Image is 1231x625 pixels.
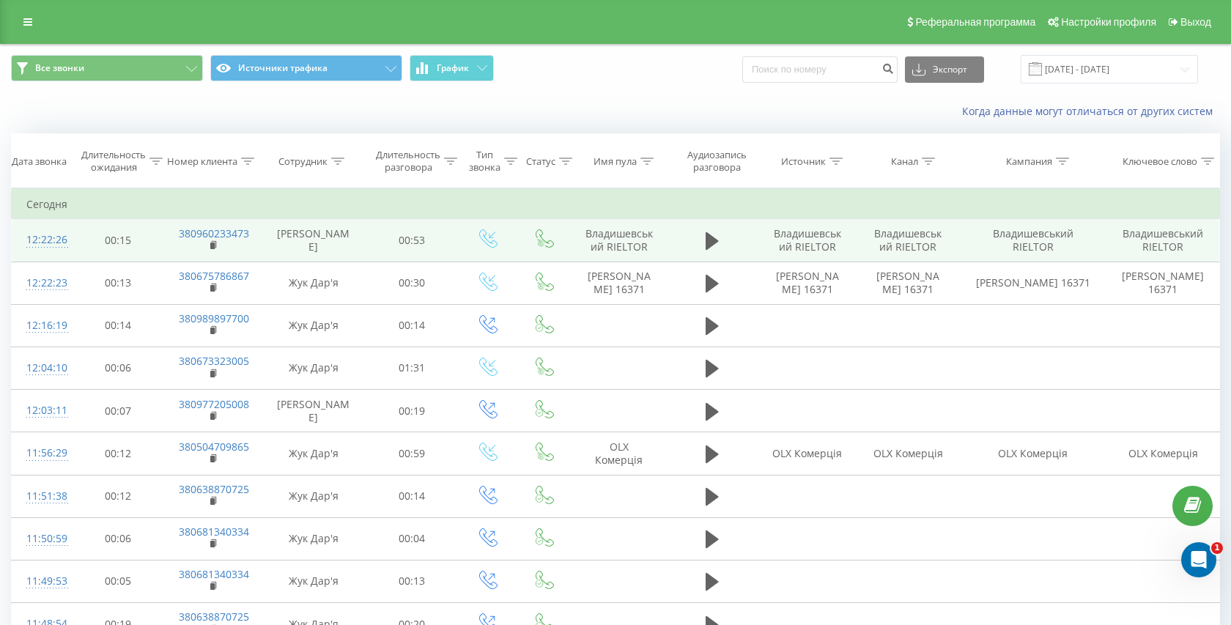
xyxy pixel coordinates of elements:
[81,149,146,174] div: Длительность ожидания
[71,390,164,432] td: 00:07
[891,155,918,168] div: Канал
[71,475,164,517] td: 00:12
[179,311,249,325] a: 380989897700
[12,190,1220,219] td: Сегодня
[179,482,249,496] a: 380638870725
[366,390,459,432] td: 00:19
[26,354,56,382] div: 12:04:10
[410,55,494,81] button: График
[757,262,857,304] td: [PERSON_NAME] 16371
[915,16,1035,28] span: Реферальная программа
[857,432,958,475] td: OLX Комерція
[366,432,459,475] td: 00:59
[526,155,555,168] div: Статус
[26,311,56,340] div: 12:16:19
[12,155,67,168] div: Дата звонка
[571,432,668,475] td: OLX Комерція
[366,219,459,262] td: 00:53
[26,525,56,553] div: 11:50:59
[366,262,459,304] td: 00:30
[469,149,500,174] div: Тип звонка
[1107,219,1219,262] td: Владишевський RIELTOR
[26,439,56,467] div: 11:56:29
[366,517,459,560] td: 00:04
[261,304,365,347] td: Жук Дар'я
[26,482,56,511] div: 11:51:38
[958,432,1108,475] td: OLX Комерція
[71,304,164,347] td: 00:14
[742,56,898,83] input: Поиск по номеру
[366,560,459,602] td: 00:13
[179,397,249,411] a: 380977205008
[261,347,365,389] td: Жук Дар'я
[1180,16,1211,28] span: Выход
[571,262,668,304] td: [PERSON_NAME] 16371
[1061,16,1156,28] span: Настройки профиля
[1211,542,1223,554] span: 1
[366,347,459,389] td: 01:31
[71,560,164,602] td: 00:05
[757,219,857,262] td: Владишевський RIELTOR
[26,269,56,297] div: 12:22:23
[958,262,1108,304] td: [PERSON_NAME] 16371
[261,219,365,262] td: [PERSON_NAME]
[26,567,56,596] div: 11:49:53
[1107,262,1219,304] td: [PERSON_NAME] 16371
[781,155,826,168] div: Источник
[179,610,249,624] a: 380638870725
[261,262,365,304] td: Жук Дар'я
[958,219,1108,262] td: Владишевський RIELTOR
[261,432,365,475] td: Жук Дар'я
[1006,155,1052,168] div: Кампания
[179,269,249,283] a: 380675786867
[179,567,249,581] a: 380681340334
[26,226,56,254] div: 12:22:26
[857,262,958,304] td: [PERSON_NAME] 16371
[261,475,365,517] td: Жук Дар'я
[179,354,249,368] a: 380673323005
[857,219,958,262] td: Владишевський RIELTOR
[71,262,164,304] td: 00:13
[71,517,164,560] td: 00:06
[366,304,459,347] td: 00:14
[71,347,164,389] td: 00:06
[1123,155,1197,168] div: Ключевое слово
[366,475,459,517] td: 00:14
[261,390,365,432] td: [PERSON_NAME]
[681,149,753,174] div: Аудиозапись разговора
[278,155,328,168] div: Сотрудник
[757,432,857,475] td: OLX Комерція
[26,396,56,425] div: 12:03:11
[1181,542,1216,577] iframe: Intercom live chat
[261,560,365,602] td: Жук Дар'я
[11,55,203,81] button: Все звонки
[210,55,402,81] button: Источники трафика
[1107,432,1219,475] td: OLX Комерція
[437,63,469,73] span: График
[571,219,668,262] td: Владишевський RIELTOR
[179,525,249,539] a: 380681340334
[179,440,249,454] a: 380504709865
[594,155,637,168] div: Имя пула
[167,155,237,168] div: Номер клиента
[71,219,164,262] td: 00:15
[962,104,1220,118] a: Когда данные могут отличаться от других систем
[71,432,164,475] td: 00:12
[376,149,440,174] div: Длительность разговора
[261,517,365,560] td: Жук Дар'я
[905,56,984,83] button: Экспорт
[35,62,84,74] span: Все звонки
[179,226,249,240] a: 380960233473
